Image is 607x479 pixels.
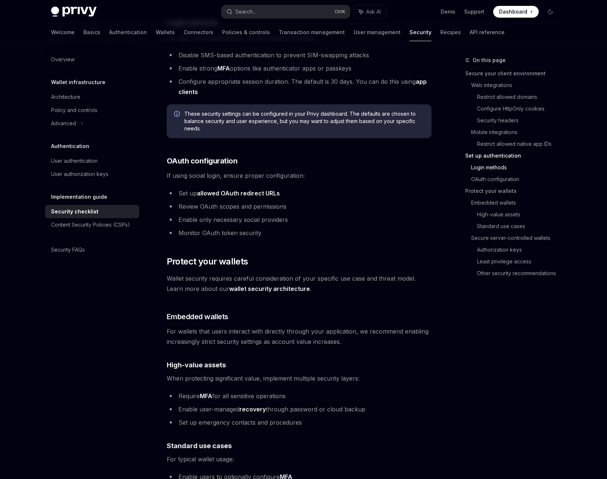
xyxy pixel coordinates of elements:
button: Search...CtrlK [221,5,350,18]
img: dark logo [51,7,97,17]
a: User authentication [45,154,139,168]
div: Architecture [51,93,80,101]
a: Least privilege access [477,256,562,267]
a: Security headers [477,115,562,126]
a: Standard use cases [477,220,562,232]
a: wallet security architecture [229,285,310,293]
div: Overview [51,55,75,64]
li: Enable user-managed through password or cloud backup [167,404,431,414]
li: Disable SMS-based authentication to prevent SIM-swapping attacks [167,50,431,60]
li: Configure appropriate session duration. The default is 30 days. You can do this using [167,76,431,97]
a: Connectors [184,24,213,41]
a: Secure your client environment [465,68,562,79]
svg: Info [174,111,181,118]
a: Restrict allowed domains [477,91,562,103]
a: Recipes [440,24,461,41]
div: Content Security Policies (CSPs) [51,220,130,229]
a: Authentication [109,24,147,41]
a: Embedded wallets [471,197,562,209]
a: High-value assets [477,209,562,220]
span: These security settings can be configured in your Privy dashboard. The defaults are chosen to bal... [184,110,424,132]
a: Secure server-controlled wallets [471,232,562,244]
li: Review OAuth scopes and permissions [167,201,431,212]
span: Ask AI [366,8,381,15]
a: Security FAQs [45,243,139,256]
a: Login methods [471,162,562,173]
li: Monitor OAuth token security [167,228,431,238]
a: Mobile integrations [471,126,562,138]
a: Web integrations [471,79,562,91]
li: Set up emergency contacts and procedures [167,417,431,428]
a: Protect your wallets [465,185,562,197]
span: On this page [473,56,506,65]
a: Transaction management [279,24,345,41]
button: Ask AI [354,5,386,18]
a: Overview [45,53,139,66]
a: allowed OAuth redirect URLs [197,190,280,197]
a: recovery [239,406,266,413]
strong: High-value assets [167,361,226,369]
strong: OAuth configuration [167,156,238,165]
span: Ctrl K [335,9,346,15]
h5: Implementation guide [51,192,107,201]
h5: Authentication [51,142,89,151]
li: Require for all sensitive operations [167,391,431,401]
span: Embedded wallets [167,311,228,322]
a: Support [464,8,484,15]
a: API reference [470,24,505,41]
a: Basics [83,24,100,41]
span: When protecting significant value, implement multiple security layers: [167,373,431,383]
a: User authorization keys [45,168,139,181]
div: Search... [235,7,256,16]
span: Dashboard [499,8,527,15]
div: User authentication [51,156,98,165]
a: Restrict allowed native app IDs [477,138,562,150]
a: Welcome [51,24,75,41]
a: User management [354,24,401,41]
span: For wallets that users interact with directly through your application, we recommend enabling inc... [167,326,431,347]
a: Security checklist [45,205,139,218]
a: Demo [441,8,455,15]
h5: Wallet infrastructure [51,78,105,87]
a: Set up authentication [465,150,562,162]
a: Architecture [45,90,139,104]
span: Wallet security requires careful consideration of your specific use case and threat model. Learn ... [167,273,431,294]
a: OAuth configuration [471,173,562,185]
a: Policies & controls [222,24,270,41]
div: Advanced [51,119,76,128]
span: If using social login, ensure proper configuration: [167,170,431,181]
span: For typical wallet usage: [167,454,431,464]
span: Protect your wallets [167,256,248,267]
a: MFA [200,392,212,400]
button: Toggle dark mode [545,6,556,18]
div: Security checklist [51,207,98,216]
div: User authorization keys [51,170,108,179]
a: Policy and controls [45,104,139,117]
a: Security [409,24,431,41]
a: MFA [217,65,230,72]
li: Set up [167,188,431,198]
li: Enable only necessary social providers [167,215,431,225]
a: Other security recommendations [477,267,562,279]
li: Enable strong options like authenticator apps or passkeys [167,63,431,73]
a: Authorization keys [477,244,562,256]
a: Dashboard [493,6,539,18]
a: Content Security Policies (CSPs) [45,218,139,231]
div: Security FAQs [51,245,85,254]
strong: Standard use cases [167,442,232,450]
a: Configure HttpOnly cookies [477,103,562,115]
div: Policy and controls [51,106,97,115]
a: Wallets [156,24,175,41]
